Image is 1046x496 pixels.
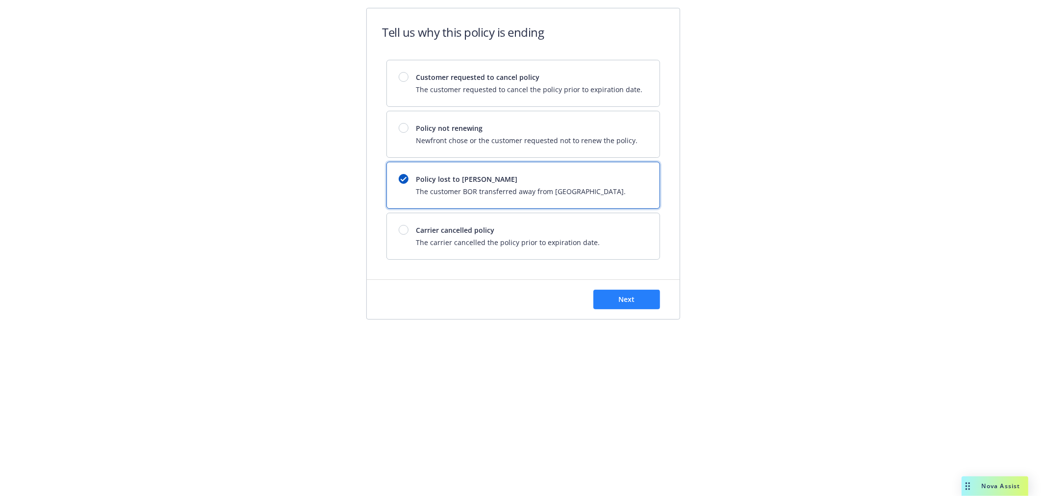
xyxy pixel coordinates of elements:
[416,84,643,95] span: The customer requested to cancel the policy prior to expiration date.
[618,295,635,304] span: Next
[383,24,544,40] h1: Tell us why this policy is ending
[416,135,638,146] span: Newfront chose or the customer requested not to renew the policy.
[416,237,600,248] span: The carrier cancelled the policy prior to expiration date.
[962,476,1028,496] button: Nova Assist
[416,186,626,197] span: The customer BOR transferred away from [GEOGRAPHIC_DATA].
[982,482,1020,490] span: Nova Assist
[962,476,974,496] div: Drag to move
[416,174,626,184] span: Policy lost to [PERSON_NAME]
[416,72,643,82] span: Customer requested to cancel policy
[416,123,638,133] span: Policy not renewing
[416,225,600,235] span: Carrier cancelled policy
[593,290,660,309] button: Next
